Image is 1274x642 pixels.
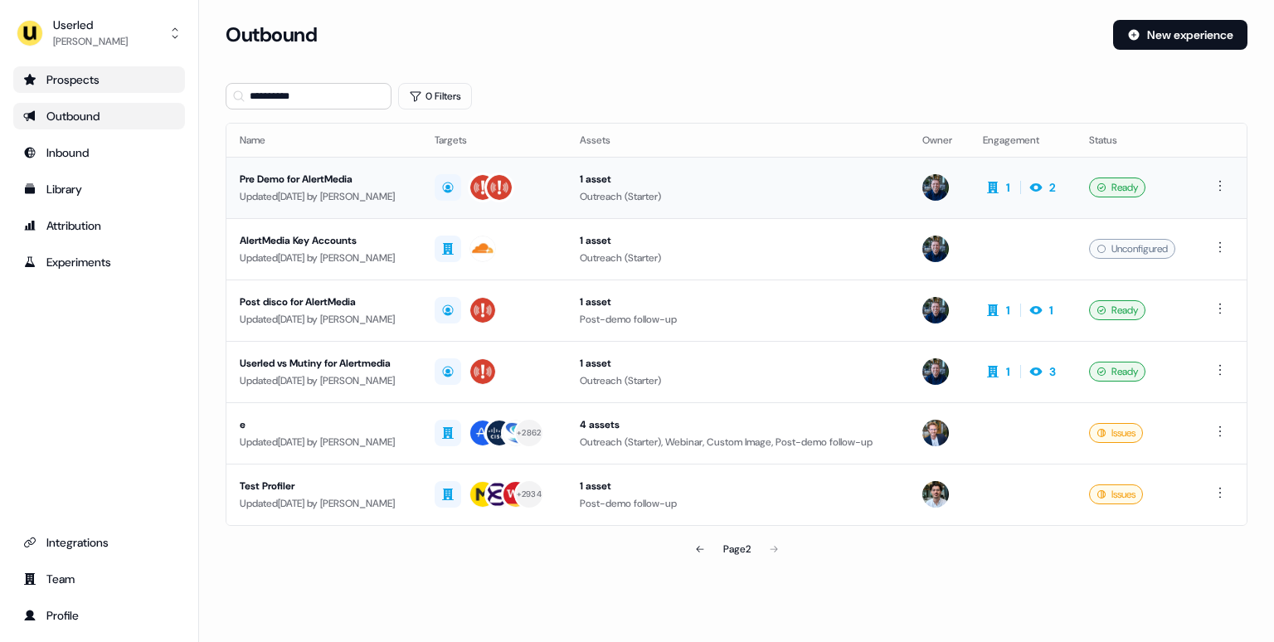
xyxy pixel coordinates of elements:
[1113,20,1247,50] button: New experience
[580,188,896,205] div: Outreach (Starter)
[13,566,185,592] a: Go to team
[909,124,970,157] th: Owner
[23,108,175,124] div: Outbound
[13,66,185,93] a: Go to prospects
[1089,239,1175,259] div: Unconfigured
[240,311,408,328] div: Updated [DATE] by [PERSON_NAME]
[23,71,175,88] div: Prospects
[23,534,175,551] div: Integrations
[580,434,896,450] div: Outreach (Starter), Webinar, Custom Image, Post-demo follow-up
[580,294,896,310] div: 1 asset
[580,250,896,266] div: Outreach (Starter)
[1089,178,1145,197] div: Ready
[1049,179,1056,196] div: 2
[580,355,896,372] div: 1 asset
[240,372,408,389] div: Updated [DATE] by [PERSON_NAME]
[240,188,408,205] div: Updated [DATE] by [PERSON_NAME]
[23,571,175,587] div: Team
[23,254,175,270] div: Experiments
[23,144,175,161] div: Inbound
[580,372,896,389] div: Outreach (Starter)
[922,297,949,323] img: James
[1089,423,1143,443] div: Issues
[922,174,949,201] img: James
[53,33,128,50] div: [PERSON_NAME]
[1089,484,1143,504] div: Issues
[421,124,567,157] th: Targets
[240,250,408,266] div: Updated [DATE] by [PERSON_NAME]
[240,355,408,372] div: Userled vs Mutiny for Alertmedia
[23,217,175,234] div: Attribution
[1049,363,1056,380] div: 3
[580,478,896,494] div: 1 asset
[240,232,408,249] div: AlertMedia Key Accounts
[13,529,185,556] a: Go to integrations
[226,22,317,47] h3: Outbound
[226,124,421,157] th: Name
[240,434,408,450] div: Updated [DATE] by [PERSON_NAME]
[240,478,408,494] div: Test Profiler
[1089,362,1145,382] div: Ready
[1089,300,1145,320] div: Ready
[566,124,909,157] th: Assets
[922,420,949,446] img: Yann
[398,83,472,109] button: 0 Filters
[23,181,175,197] div: Library
[922,358,949,385] img: James
[580,171,896,187] div: 1 asset
[1006,179,1010,196] div: 1
[13,176,185,202] a: Go to templates
[13,249,185,275] a: Go to experiments
[13,139,185,166] a: Go to Inbound
[1006,363,1010,380] div: 1
[723,541,751,557] div: Page 2
[1076,124,1197,157] th: Status
[13,212,185,239] a: Go to attribution
[240,495,408,512] div: Updated [DATE] by [PERSON_NAME]
[580,232,896,249] div: 1 asset
[13,13,185,53] button: Userled[PERSON_NAME]
[580,311,896,328] div: Post-demo follow-up
[922,236,949,262] img: James
[13,103,185,129] a: Go to outbound experience
[922,481,949,508] img: Tristan
[517,426,541,440] div: + 2862
[53,17,128,33] div: Userled
[240,416,408,433] div: e
[13,602,185,629] a: Go to profile
[1049,302,1053,319] div: 1
[970,124,1077,157] th: Engagement
[580,495,896,512] div: Post-demo follow-up
[580,416,896,433] div: 4 assets
[240,171,408,187] div: Pre Demo for AlertMedia
[517,487,542,502] div: + 2934
[23,607,175,624] div: Profile
[240,294,408,310] div: Post disco for AlertMedia
[1006,302,1010,319] div: 1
